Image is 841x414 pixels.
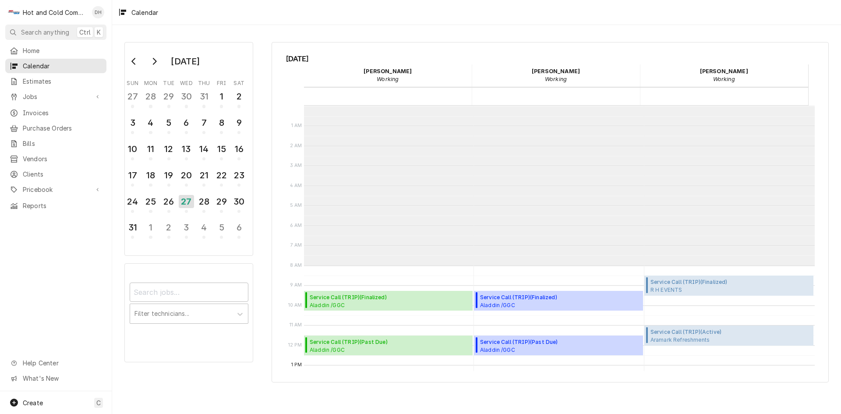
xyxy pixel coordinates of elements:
[304,64,472,86] div: Daryl Harris - Working
[232,90,246,103] div: 2
[310,338,470,346] span: Service Call (TRIP) ( Past Due )
[180,142,193,156] div: 13
[79,28,91,37] span: Ctrl
[5,121,106,135] a: Purchase Orders
[288,222,304,229] span: 6 AM
[23,92,89,101] span: Jobs
[5,136,106,151] a: Bills
[168,54,203,69] div: [DATE]
[124,77,141,87] th: Sunday
[23,77,102,86] span: Estimates
[480,294,640,301] span: Service Call (TRIP) ( Finalized )
[97,28,101,37] span: K
[304,336,473,356] div: [Service] Service Call (TRIP) Aladdin /GGC Dining / 1000 University Center Ln Bldg. D, Lawrencevi...
[304,291,473,311] div: [Service] Service Call (TRIP) Aladdin /GGC A-Bldg. (Chic Fila,Panda,C-Store) / 1000 University Ce...
[5,106,106,120] a: Invoices
[195,77,213,87] th: Thursday
[650,328,744,336] span: Service Call (TRIP) ( Active )
[364,68,412,74] strong: [PERSON_NAME]
[23,358,101,368] span: Help Center
[472,64,640,86] div: David Harris - Working
[23,201,102,210] span: Reports
[644,326,813,346] div: [Service] Service Call (TRIP) Aramark Refreshments SHOP REPAIR / 2700 Hickory Grove Rd NW suite2,...
[5,59,106,73] a: Calendar
[230,77,248,87] th: Saturday
[232,142,246,156] div: 16
[162,116,176,129] div: 5
[124,42,253,256] div: Calendar Day Picker
[650,336,744,343] span: Aramark Refreshments SHOP REPAIR / [STREET_ADDRESS]
[23,46,102,55] span: Home
[92,6,104,18] div: Daryl Harris's Avatar
[141,77,160,87] th: Monday
[310,346,470,353] span: Aladdin /GGC Dining / [STREET_ADDRESS] D, [GEOGRAPHIC_DATA], GA 30043
[286,53,815,64] span: [DATE]
[289,122,304,129] span: 1 AM
[197,90,211,103] div: 31
[23,139,102,148] span: Bills
[23,374,101,383] span: What's New
[310,294,470,301] span: Service Call (TRIP) ( Finalized )
[144,169,157,182] div: 18
[197,169,211,182] div: 21
[232,169,246,182] div: 23
[215,116,228,129] div: 8
[304,291,473,311] div: Service Call (TRIP)(Finalized)Aladdin /GGCA-Bldg. ([GEOGRAPHIC_DATA],Panda,C-Store) / [STREET_ADD...
[304,336,473,356] div: Service Call (TRIP)(Past Due)Aladdin /GGCDining / [STREET_ADDRESS] D, [GEOGRAPHIC_DATA], GA 30043
[145,54,163,68] button: Go to next month
[23,108,102,117] span: Invoices
[289,361,304,368] span: 1 PM
[162,195,176,208] div: 26
[160,77,177,87] th: Tuesday
[126,195,139,208] div: 24
[180,116,193,129] div: 6
[179,195,194,208] div: 27
[5,356,106,370] a: Go to Help Center
[288,262,304,269] span: 8 AM
[650,278,728,286] span: Service Call (TRIP) ( Finalized )
[21,28,69,37] span: Search anything
[5,89,106,104] a: Go to Jobs
[5,43,106,58] a: Home
[144,195,157,208] div: 25
[8,6,20,18] div: Hot and Cold Commercial Kitchens, Inc.'s Avatar
[92,6,104,18] div: DH
[286,302,304,309] span: 10 AM
[23,124,102,133] span: Purchase Orders
[5,167,106,181] a: Clients
[126,142,139,156] div: 10
[700,68,748,74] strong: [PERSON_NAME]
[23,185,89,194] span: Pricebook
[23,170,102,179] span: Clients
[474,336,643,356] div: [Service] Service Call (TRIP) Aladdin /GGC Dining / 1000 University Center Ln Bldg. D, Lawrencevi...
[144,116,157,129] div: 4
[650,286,728,293] span: R H EVENTS [STREET_ADDRESS]
[5,182,106,197] a: Go to Pricebook
[288,202,304,209] span: 5 AM
[474,291,643,311] div: Service Call (TRIP)(Finalized)Aladdin /GGCA-Bldg. ([GEOGRAPHIC_DATA],Panda,C-Store) / [STREET_ADD...
[197,116,211,129] div: 7
[125,54,143,68] button: Go to previous month
[126,90,139,103] div: 27
[126,221,139,234] div: 31
[23,154,102,163] span: Vendors
[232,221,246,234] div: 6
[272,42,829,382] div: Calendar Calendar
[130,275,248,333] div: Calendar Filters
[232,195,246,208] div: 30
[5,371,106,386] a: Go to What's New
[644,276,813,296] div: [Service] Service Call (TRIP) R H EVENTS 3230 Hopeland Industrial Dr,, POWDER SPRINGS, GA 30127 I...
[288,282,304,289] span: 9 AM
[644,326,813,346] div: Service Call (TRIP)(Active)Aramark RefreshmentsSHOP REPAIR / [STREET_ADDRESS]
[177,77,195,87] th: Wednesday
[480,346,640,353] span: Aladdin /GGC Dining / [STREET_ADDRESS] D, [GEOGRAPHIC_DATA], GA 30043
[288,162,304,169] span: 3 AM
[288,182,304,189] span: 4 AM
[8,6,20,18] div: H
[215,142,228,156] div: 15
[197,142,211,156] div: 14
[144,142,157,156] div: 11
[5,152,106,166] a: Vendors
[5,74,106,88] a: Estimates
[287,322,304,329] span: 11 AM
